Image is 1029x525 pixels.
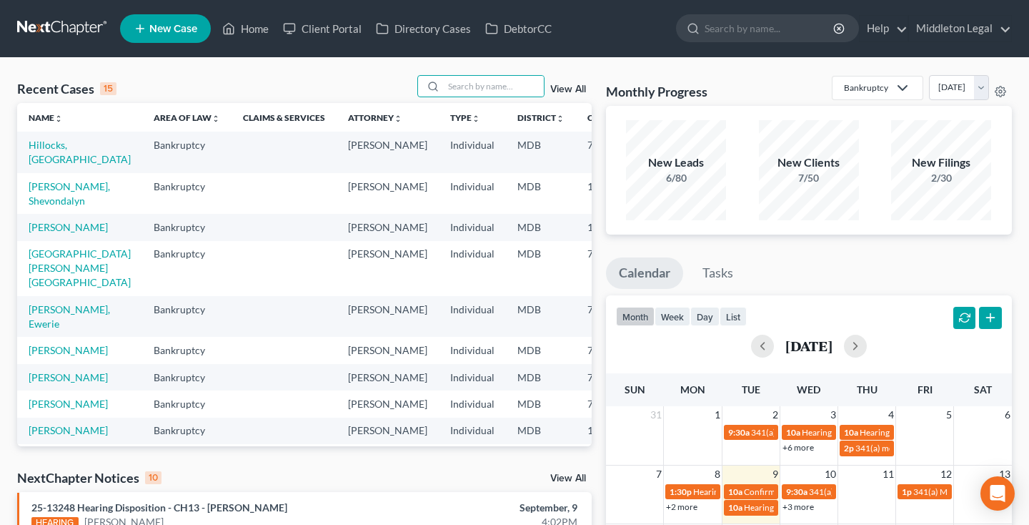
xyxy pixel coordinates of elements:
[782,442,814,453] a: +6 more
[918,383,933,396] span: Fri
[786,427,800,438] span: 10a
[337,296,439,337] td: [PERSON_NAME]
[29,180,110,207] a: [PERSON_NAME], Shevondalyn
[655,466,663,483] span: 7
[31,501,287,514] a: 25-13248 Hearing Disposition - CH13 - [PERSON_NAME]
[655,307,690,326] button: week
[809,486,947,497] span: 341(a) meeting for [PERSON_NAME]
[759,171,859,185] div: 7/50
[902,486,912,497] span: 1p
[517,112,565,123] a: Districtunfold_more
[506,241,576,296] td: MDB
[439,391,506,417] td: Individual
[337,214,439,240] td: [PERSON_NAME]
[337,241,439,296] td: [PERSON_NAME]
[782,501,814,512] a: +3 more
[439,418,506,444] td: Individual
[29,221,108,233] a: [PERSON_NAME]
[212,114,220,123] i: unfold_more
[154,112,220,123] a: Area of Lawunfold_more
[705,15,835,41] input: Search by name...
[974,383,992,396] span: Sat
[439,214,506,240] td: Individual
[587,112,636,123] a: Chapterunfold_more
[909,16,1011,41] a: Middleton Legal
[887,406,895,423] span: 4
[444,76,544,97] input: Search by name...
[348,112,402,123] a: Attorneyunfold_more
[576,337,647,363] td: 7
[17,469,161,486] div: NextChapter Notices
[506,214,576,240] td: MDB
[29,424,108,436] a: [PERSON_NAME]
[860,16,908,41] a: Help
[439,444,506,471] td: Individual
[891,154,991,171] div: New Filings
[939,466,953,483] span: 12
[576,132,647,172] td: 7
[29,247,131,288] a: [GEOGRAPHIC_DATA][PERSON_NAME][GEOGRAPHIC_DATA]
[506,173,576,214] td: MDB
[625,383,645,396] span: Sun
[29,112,63,123] a: Nameunfold_more
[439,241,506,296] td: Individual
[713,406,722,423] span: 1
[998,466,1012,483] span: 13
[857,383,878,396] span: Thu
[606,257,683,289] a: Calendar
[337,132,439,172] td: [PERSON_NAME]
[439,132,506,172] td: Individual
[728,486,742,497] span: 10a
[439,364,506,391] td: Individual
[142,418,232,444] td: Bankruptcy
[751,427,889,438] span: 341(a) meeting for [PERSON_NAME]
[576,173,647,214] td: 13
[785,338,832,353] h2: [DATE]
[29,344,108,356] a: [PERSON_NAME]
[142,296,232,337] td: Bankruptcy
[680,383,705,396] span: Mon
[945,406,953,423] span: 5
[276,16,369,41] a: Client Portal
[439,337,506,363] td: Individual
[742,383,760,396] span: Tue
[29,139,131,165] a: Hillocks, [GEOGRAPHIC_DATA]
[881,466,895,483] span: 11
[404,501,577,515] div: September, 9
[720,307,747,326] button: list
[626,154,726,171] div: New Leads
[142,241,232,296] td: Bankruptcy
[142,132,232,172] td: Bankruptcy
[29,398,108,410] a: [PERSON_NAME]
[690,307,720,326] button: day
[744,502,855,513] span: Hearing for [PERSON_NAME]
[17,80,116,97] div: Recent Cases
[797,383,820,396] span: Wed
[980,476,1015,511] div: Open Intercom Messenger
[823,466,837,483] span: 10
[337,173,439,214] td: [PERSON_NAME]
[142,444,232,471] td: Bankruptcy
[142,214,232,240] td: Bankruptcy
[506,364,576,391] td: MDB
[337,418,439,444] td: [PERSON_NAME]
[337,391,439,417] td: [PERSON_NAME]
[439,173,506,214] td: Individual
[626,171,726,185] div: 6/80
[506,444,576,471] td: MDB
[802,427,913,438] span: Hearing for [PERSON_NAME]
[860,427,971,438] span: Hearing for [PERSON_NAME]
[450,112,480,123] a: Typeunfold_more
[728,427,750,438] span: 9:30a
[550,474,586,484] a: View All
[232,103,337,132] th: Claims & Services
[337,444,439,471] td: [PERSON_NAME]
[759,154,859,171] div: New Clients
[439,296,506,337] td: Individual
[472,114,480,123] i: unfold_more
[149,24,197,34] span: New Case
[744,486,906,497] span: Confirmation hearing for [PERSON_NAME]
[142,173,232,214] td: Bankruptcy
[771,406,780,423] span: 2
[100,82,116,95] div: 15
